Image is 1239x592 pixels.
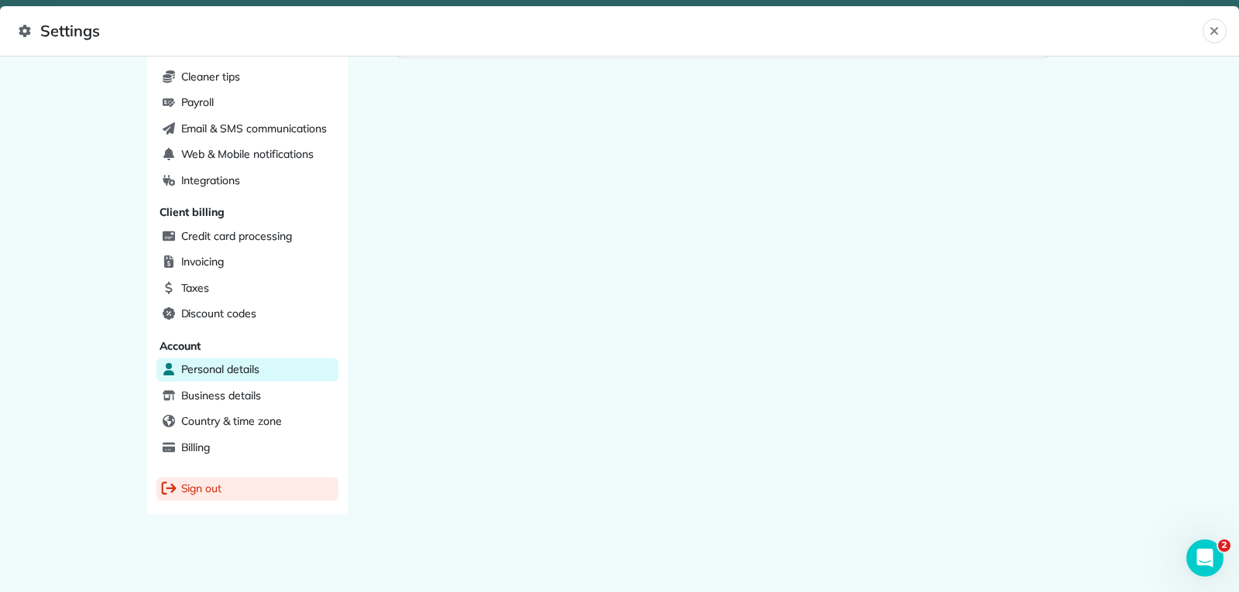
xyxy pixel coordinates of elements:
[19,19,1203,43] span: Settings
[181,121,327,136] span: Email & SMS communications
[156,477,338,501] a: Sign out
[156,358,338,382] a: Personal details
[156,169,338,193] a: Integrations
[1203,19,1227,43] button: Close
[156,385,338,408] a: Business details
[156,436,338,460] a: Billing
[181,280,210,296] span: Taxes
[181,306,256,321] span: Discount codes
[156,410,338,433] a: Country & time zone
[181,361,259,377] span: Personal details
[1218,539,1230,552] span: 2
[156,225,338,248] a: Credit card processing
[181,94,215,110] span: Payroll
[156,91,338,115] a: Payroll
[156,277,338,300] a: Taxes
[156,118,338,141] a: Email & SMS communications
[181,69,241,84] span: Cleaner tips
[181,481,222,496] span: Sign out
[1186,539,1224,577] iframe: Intercom live chat
[156,251,338,274] a: Invoicing
[181,413,282,429] span: Country & time zone
[156,303,338,326] a: Discount codes
[160,205,225,219] span: Client billing
[160,339,201,353] span: Account
[181,388,261,403] span: Business details
[181,146,314,162] span: Web & Mobile notifications
[156,143,338,166] a: Web & Mobile notifications
[181,173,241,188] span: Integrations
[181,228,292,244] span: Credit card processing
[156,66,338,89] a: Cleaner tips
[181,254,225,269] span: Invoicing
[181,440,211,455] span: Billing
